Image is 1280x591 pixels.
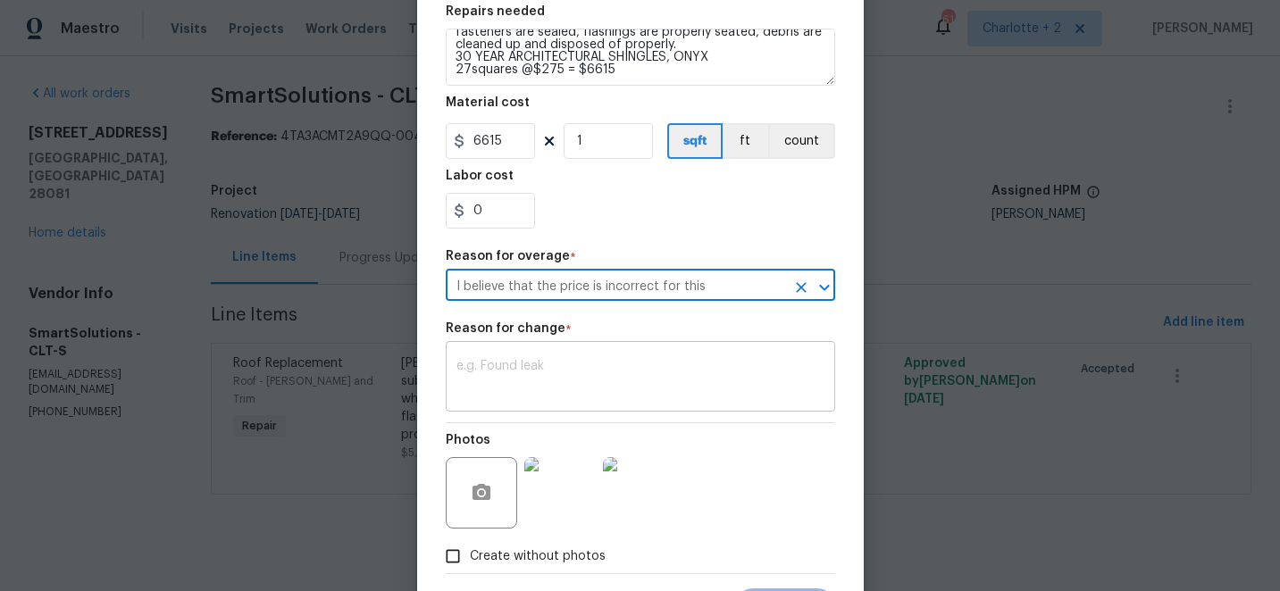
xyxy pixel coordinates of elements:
[768,123,835,159] button: count
[446,434,490,446] h5: Photos
[446,170,514,182] h5: Labor cost
[446,5,545,18] h5: Repairs needed
[446,273,785,301] input: Select a reason for overage
[446,96,530,109] h5: Material cost
[667,123,723,159] button: sqft
[446,322,565,335] h5: Reason for change
[812,275,837,300] button: Open
[723,123,768,159] button: ft
[789,275,814,300] button: Clear
[446,250,570,262] h5: Reason for overage
[470,547,606,566] span: Create without photos
[446,29,835,86] textarea: [PERSON_NAME] Roof: Remove the existing roof covering, prep the substrate and install new 20year,...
